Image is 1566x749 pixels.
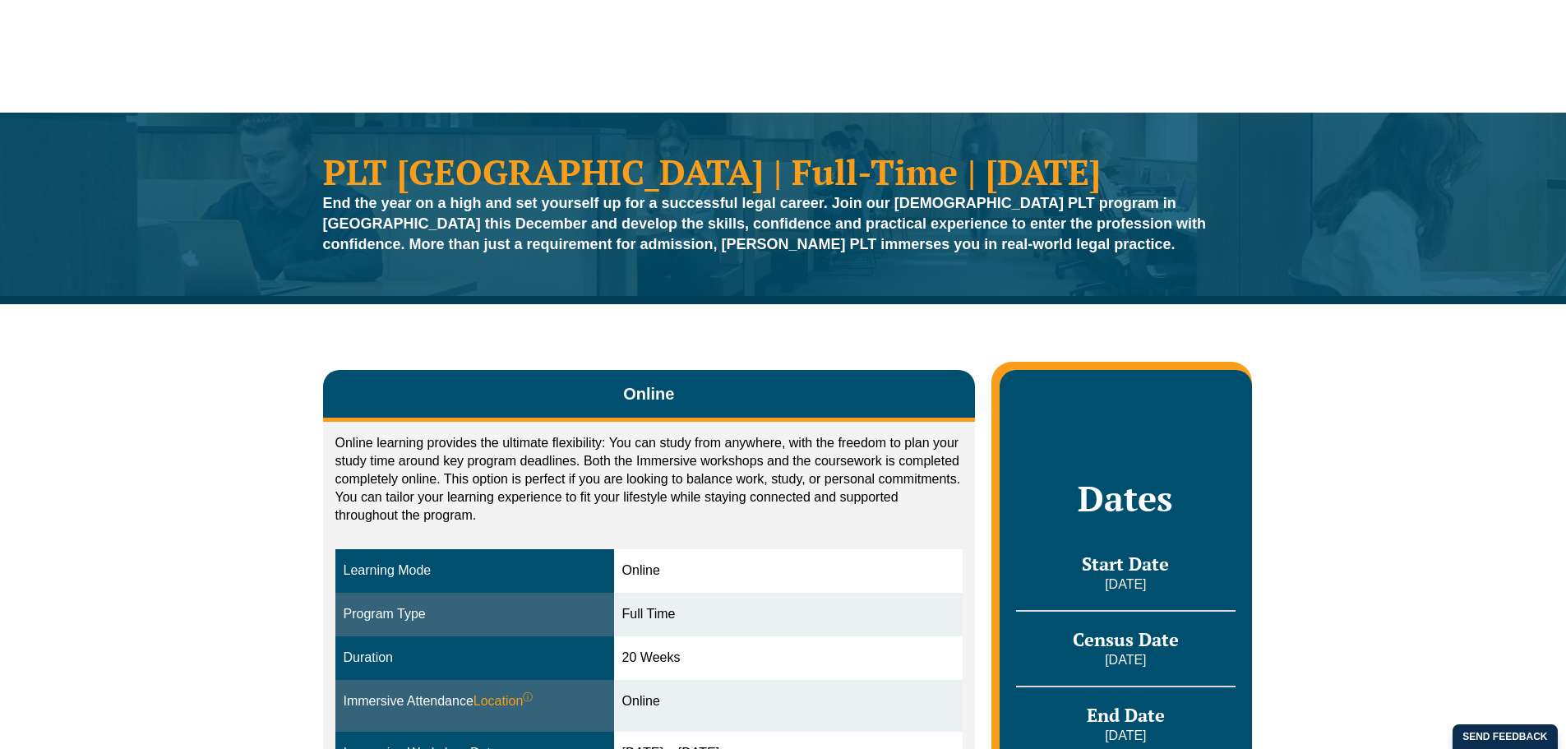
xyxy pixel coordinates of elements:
span: Online [623,382,674,405]
p: [DATE] [1016,651,1235,669]
p: Online learning provides the ultimate flexibility: You can study from anywhere, with the freedom ... [335,434,963,525]
sup: ⓘ [523,691,533,703]
div: Program Type [344,605,606,624]
p: [DATE] [1016,727,1235,745]
h2: Dates [1016,478,1235,519]
strong: End the year on a high and set yourself up for a successful legal career. Join our [DEMOGRAPHIC_D... [323,195,1207,252]
span: Start Date [1082,552,1169,576]
div: Learning Mode [344,562,606,580]
h1: PLT [GEOGRAPHIC_DATA] | Full-Time | [DATE] [323,154,1244,189]
span: Location [473,692,534,711]
span: Census Date [1073,627,1179,651]
div: Duration [344,649,606,668]
div: Online [622,562,955,580]
div: Full Time [622,605,955,624]
span: End Date [1087,703,1165,727]
div: Immersive Attendance [344,692,606,711]
p: [DATE] [1016,576,1235,594]
div: 20 Weeks [622,649,955,668]
div: Online [622,692,955,711]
